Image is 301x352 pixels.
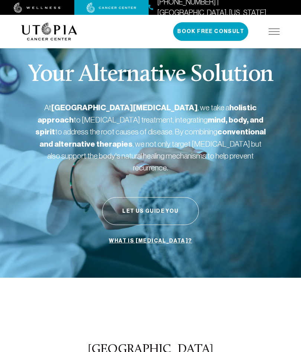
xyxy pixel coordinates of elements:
[269,29,280,35] img: icon-hamburger
[107,234,194,248] a: What is [MEDICAL_DATA]?
[51,103,198,113] strong: [GEOGRAPHIC_DATA][MEDICAL_DATA]
[102,197,199,225] button: Let Us Guide You
[14,3,61,13] img: wellness
[87,3,136,13] img: cancer center
[39,127,266,149] strong: conventional and alternative therapies
[38,103,257,125] strong: holistic approach
[35,102,266,173] p: At , we take a to [MEDICAL_DATA] treatment, integrating to address the root causes of disease. By...
[21,23,77,40] img: logo
[28,63,273,87] p: Your Alternative Solution
[173,22,248,41] button: Book Free Consult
